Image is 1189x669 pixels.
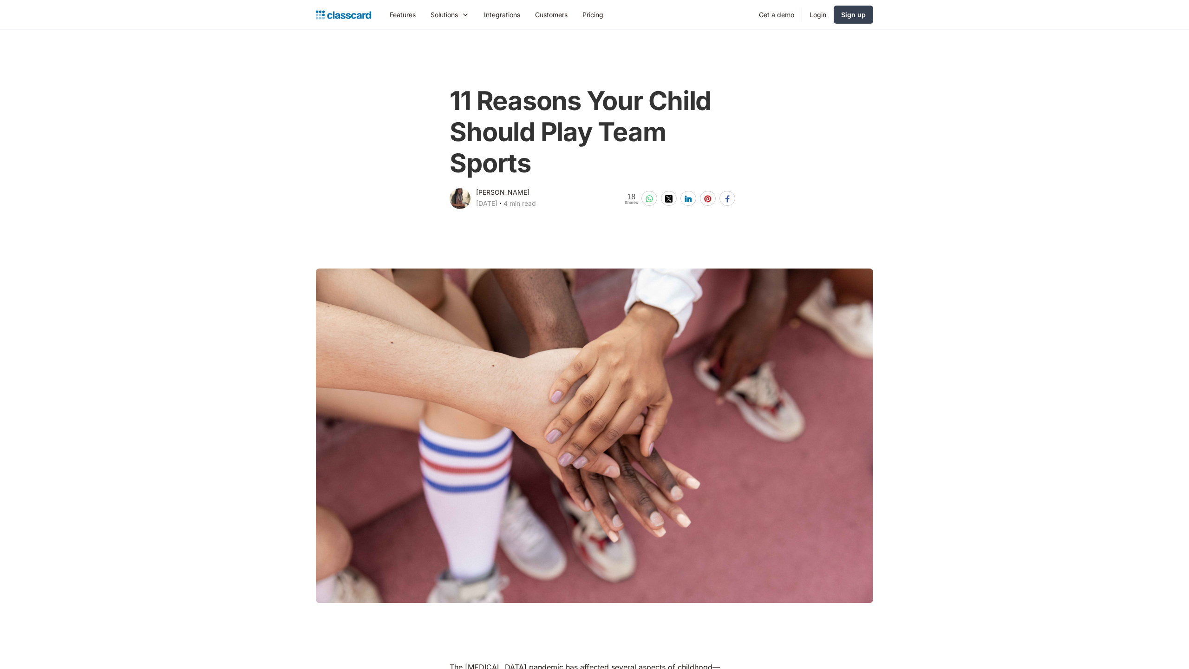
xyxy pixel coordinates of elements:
a: Customers [528,4,575,25]
span: 18 [625,193,638,201]
img: facebook-white sharing button [724,195,731,203]
div: Sign up [841,10,866,20]
img: twitter-white sharing button [665,195,673,203]
a: Login [802,4,834,25]
div: [PERSON_NAME] [476,187,529,198]
div: 4 min read [503,198,536,209]
span: Shares [625,201,638,205]
a: home [316,8,371,21]
h1: 11 Reasons Your Child Should Play Team Sports [450,85,739,179]
a: Get a demo [751,4,802,25]
div: Solutions [431,10,458,20]
a: Integrations [477,4,528,25]
img: linkedin-white sharing button [685,195,692,203]
img: pinterest-white sharing button [704,195,712,203]
div: ‧ [497,198,503,211]
a: Features [382,4,423,25]
div: [DATE] [476,198,497,209]
img: whatsapp-white sharing button [646,195,653,203]
div: Solutions [423,4,477,25]
a: Pricing [575,4,611,25]
a: Sign up [834,6,873,24]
